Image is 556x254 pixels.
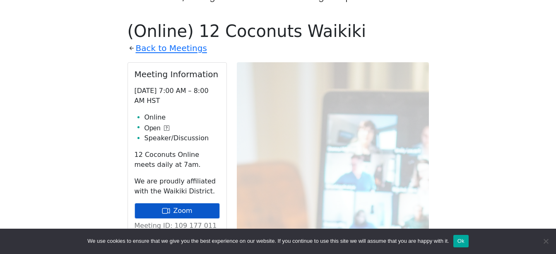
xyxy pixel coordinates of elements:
p: 12 Coconuts Online meets daily at 7am. [135,150,220,170]
li: Speaker/Discussion [144,133,220,143]
h1: (Online) 12 Coconuts Waikiki [128,21,429,41]
p: [DATE] 7:00 AM – 8:00 AM HST [135,86,220,106]
h2: Meeting Information [135,69,220,79]
a: Zoom [135,203,220,219]
span: No [542,237,550,245]
p: We are proudly affiliated with the Waikiki District. [135,176,220,196]
span: We use cookies to ensure that we give you the best experience on our website. If you continue to ... [87,237,449,245]
a: Back to Meetings [136,41,207,56]
p: Meeting ID: 109 177 011 Passcode: 12KUHIO [135,221,220,241]
span: Open [144,123,161,133]
li: Online [144,112,220,122]
button: Ok [453,235,469,247]
button: Open [144,123,169,133]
